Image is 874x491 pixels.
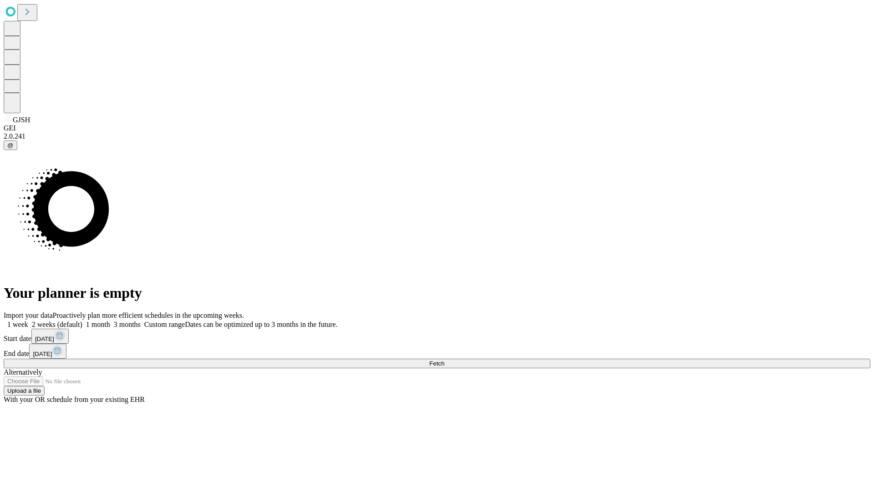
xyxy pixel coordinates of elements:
span: 1 month [86,321,110,328]
button: @ [4,140,17,150]
button: [DATE] [29,344,66,359]
span: GJSH [13,116,30,124]
span: Fetch [429,360,444,367]
span: Import your data [4,311,53,319]
span: 1 week [7,321,28,328]
span: @ [7,142,14,149]
button: Upload a file [4,386,45,396]
span: 2 weeks (default) [32,321,82,328]
span: Custom range [144,321,185,328]
button: [DATE] [31,329,69,344]
div: Start date [4,329,870,344]
div: 2.0.241 [4,132,870,140]
div: GEI [4,124,870,132]
span: With your OR schedule from your existing EHR [4,396,145,403]
span: 3 months [114,321,141,328]
span: [DATE] [33,351,52,357]
span: Proactively plan more efficient schedules in the upcoming weeks. [53,311,244,319]
button: Fetch [4,359,870,368]
span: [DATE] [35,336,54,342]
h1: Your planner is empty [4,285,870,301]
span: Alternatively [4,368,42,376]
div: End date [4,344,870,359]
span: Dates can be optimized up to 3 months in the future. [185,321,337,328]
